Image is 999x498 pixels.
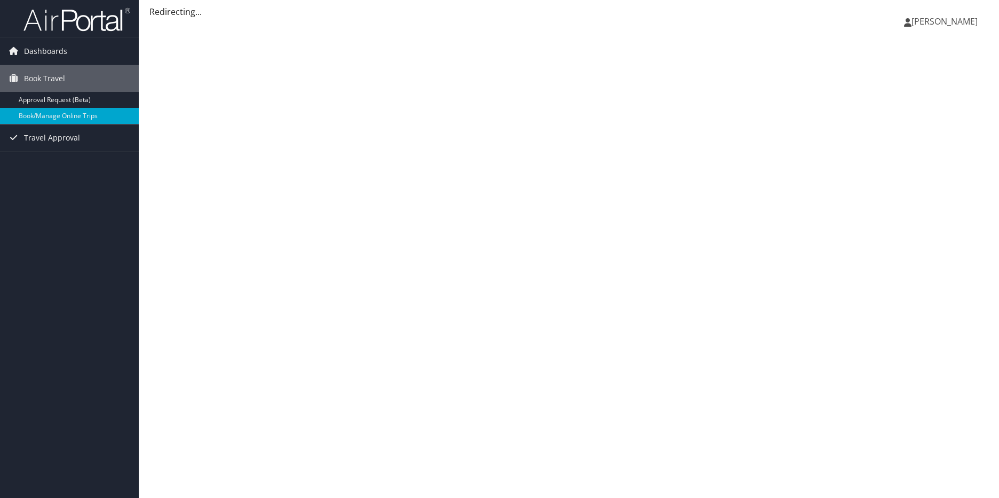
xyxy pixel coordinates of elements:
[911,15,978,27] span: [PERSON_NAME]
[24,65,65,92] span: Book Travel
[24,124,80,151] span: Travel Approval
[23,7,130,32] img: airportal-logo.png
[149,5,988,18] div: Redirecting...
[904,5,988,37] a: [PERSON_NAME]
[24,38,67,65] span: Dashboards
